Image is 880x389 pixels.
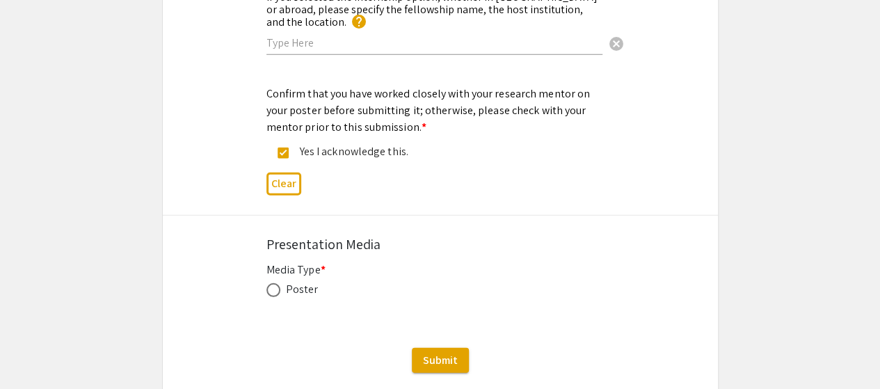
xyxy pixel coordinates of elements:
mat-label: Confirm that you have worked closely with your research mentor on your poster before submitting i... [266,86,591,134]
iframe: Chat [10,326,59,379]
input: Type Here [266,35,602,50]
span: cancel [608,35,625,52]
mat-label: Media Type [266,262,326,277]
button: Clear [266,173,301,196]
button: Submit [412,348,469,373]
div: Presentation Media [266,234,614,255]
span: Submit [423,353,458,367]
div: Yes I acknowledge this. [289,143,581,160]
div: Poster [286,281,319,298]
mat-icon: help [351,13,367,30]
button: Clear [602,29,630,56]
